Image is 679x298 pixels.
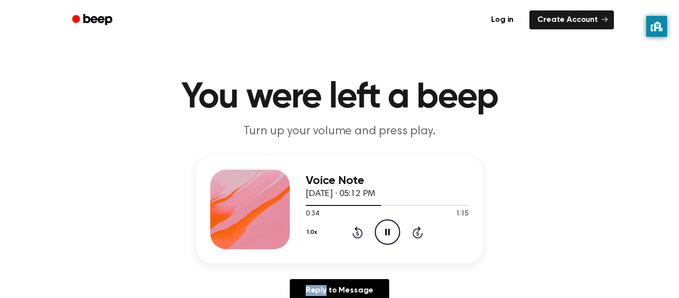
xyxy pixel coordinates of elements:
span: 1:15 [456,209,469,219]
h1: You were left a beep [85,80,594,115]
a: Log in [481,8,523,31]
button: 1.0x [306,224,321,241]
a: Beep [65,10,121,30]
span: [DATE] · 05:12 PM [306,190,375,199]
button: privacy banner [646,16,667,37]
p: Turn up your volume and press play. [149,123,530,140]
h3: Voice Note [306,174,469,188]
span: 0:34 [306,209,319,219]
a: Create Account [529,10,614,29]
